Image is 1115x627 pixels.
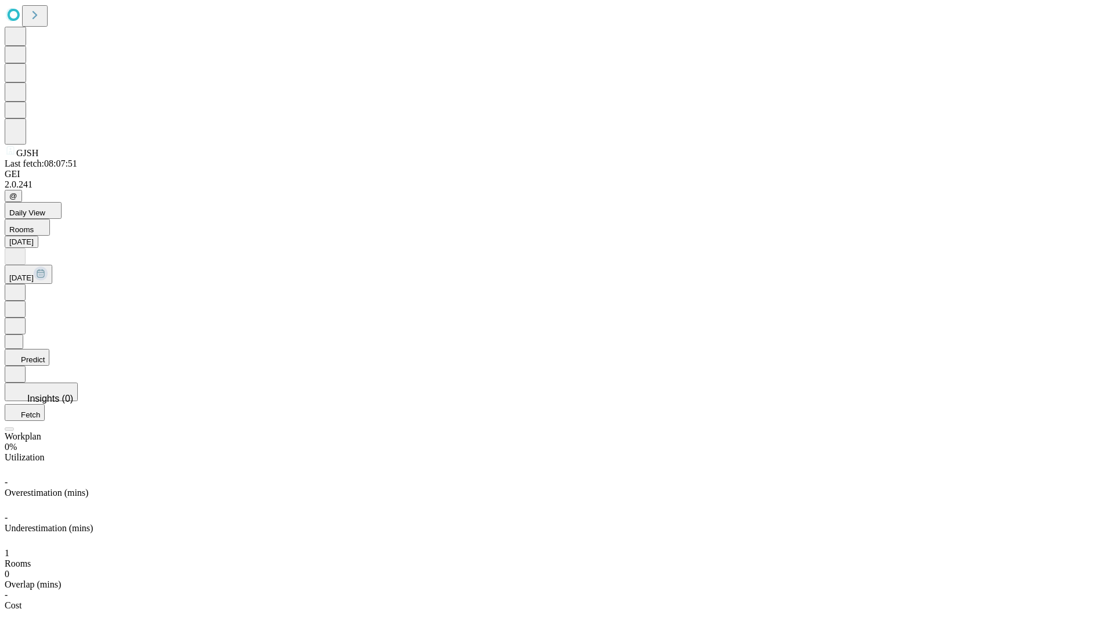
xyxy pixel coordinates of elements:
[5,158,77,168] span: Last fetch: 08:07:51
[9,225,34,234] span: Rooms
[5,349,49,366] button: Predict
[16,148,38,158] span: GJSH
[5,558,31,568] span: Rooms
[9,192,17,200] span: @
[5,569,9,579] span: 0
[5,236,38,248] button: [DATE]
[9,208,45,217] span: Daily View
[5,548,9,558] span: 1
[5,600,21,610] span: Cost
[5,404,45,421] button: Fetch
[5,169,1110,179] div: GEI
[27,394,73,403] span: Insights (0)
[5,190,22,202] button: @
[5,488,88,498] span: Overestimation (mins)
[5,265,52,284] button: [DATE]
[5,477,8,487] span: -
[5,452,44,462] span: Utilization
[5,431,41,441] span: Workplan
[5,219,50,236] button: Rooms
[9,273,34,282] span: [DATE]
[5,442,17,452] span: 0%
[5,579,61,589] span: Overlap (mins)
[5,513,8,522] span: -
[5,383,78,401] button: Insights (0)
[5,523,93,533] span: Underestimation (mins)
[5,590,8,600] span: -
[5,202,62,219] button: Daily View
[5,179,1110,190] div: 2.0.241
